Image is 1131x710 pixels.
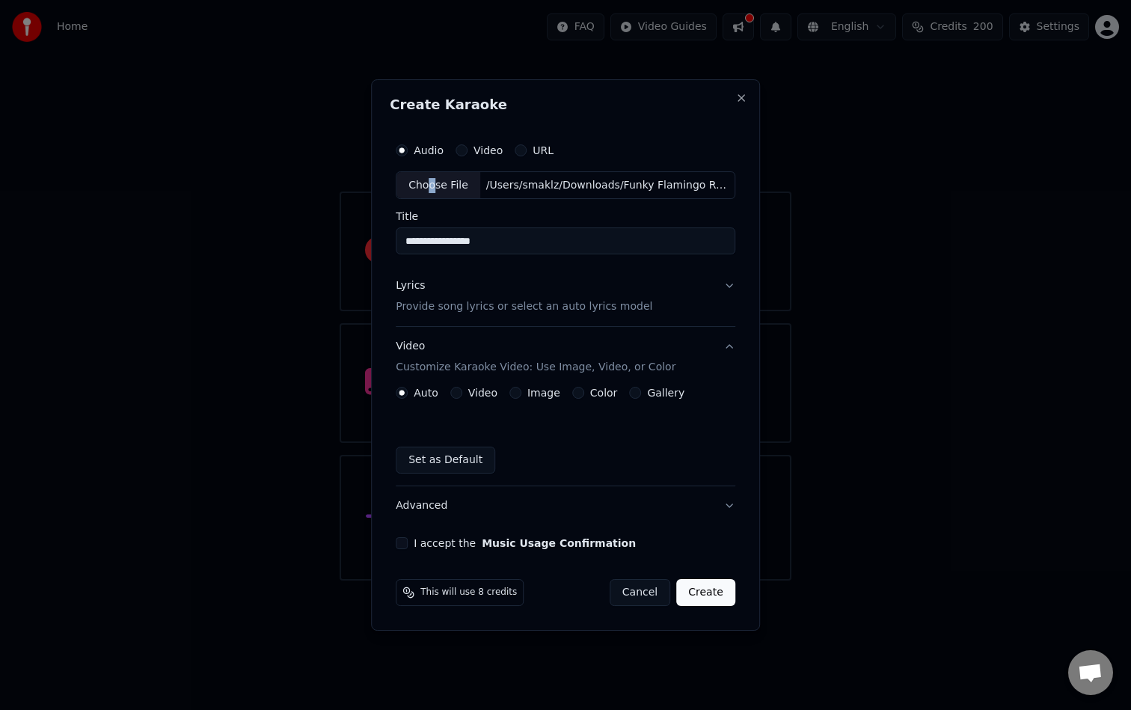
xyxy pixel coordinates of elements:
div: Video [396,340,675,376]
div: Lyrics [396,279,425,294]
h2: Create Karaoke [390,98,741,111]
label: Gallery [647,388,684,398]
label: Audio [414,145,444,156]
div: /Users/smaklz/Downloads/Funky Flamingo Records/[PERSON_NAME]’s Light.mp3 [480,178,735,193]
button: Set as Default [396,447,495,474]
label: I accept the [414,538,636,548]
label: URL [533,145,554,156]
span: This will use 8 credits [420,587,517,599]
button: Advanced [396,486,735,525]
label: Auto [414,388,438,398]
label: Video [473,145,503,156]
div: Choose File [396,172,480,199]
div: VideoCustomize Karaoke Video: Use Image, Video, or Color [396,387,735,486]
button: LyricsProvide song lyrics or select an auto lyrics model [396,267,735,327]
button: Cancel [610,579,670,606]
button: I accept the [482,538,636,548]
button: Create [676,579,735,606]
label: Title [396,212,735,222]
label: Image [527,388,560,398]
p: Customize Karaoke Video: Use Image, Video, or Color [396,360,675,375]
label: Color [590,388,618,398]
label: Video [468,388,497,398]
p: Provide song lyrics or select an auto lyrics model [396,300,652,315]
button: VideoCustomize Karaoke Video: Use Image, Video, or Color [396,328,735,388]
